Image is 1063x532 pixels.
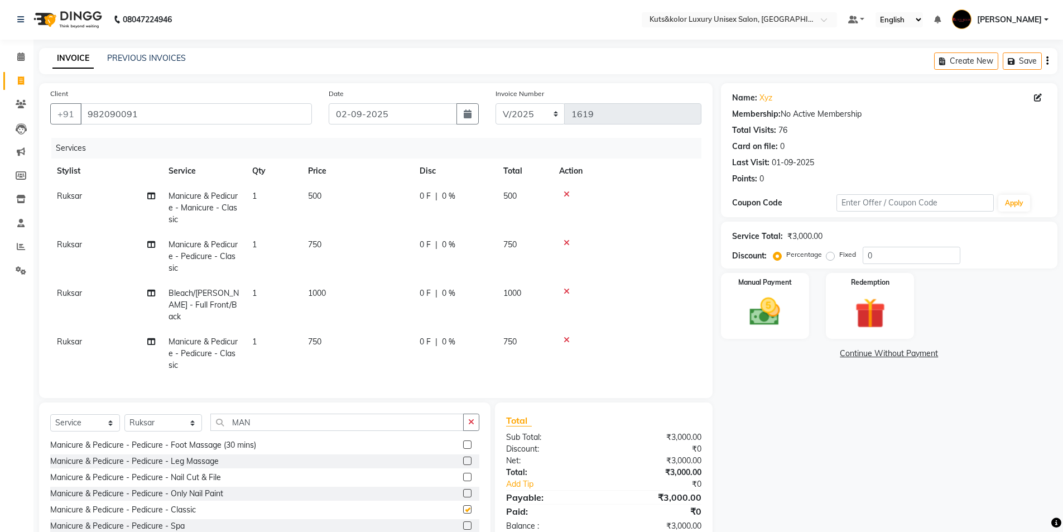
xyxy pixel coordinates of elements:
[51,138,710,159] div: Services
[442,336,455,348] span: 0 %
[732,124,776,136] div: Total Visits:
[308,288,326,298] span: 1000
[772,157,814,169] div: 01-09-2025
[604,505,710,518] div: ₹0
[301,159,413,184] th: Price
[162,159,246,184] th: Service
[252,288,257,298] span: 1
[28,4,105,35] img: logo
[498,443,604,455] div: Discount:
[998,195,1030,212] button: Apply
[604,443,710,455] div: ₹0
[435,336,437,348] span: |
[498,505,604,518] div: Paid:
[252,191,257,201] span: 1
[732,108,781,120] div: Membership:
[604,432,710,443] div: ₹3,000.00
[552,159,701,184] th: Action
[308,337,321,347] span: 750
[308,239,321,250] span: 750
[786,250,822,260] label: Percentage
[435,287,437,299] span: |
[845,294,895,332] img: _gift.svg
[169,191,238,224] span: Manicure & Pedicure - Manicure - Classic
[435,190,437,202] span: |
[169,337,238,370] span: Manicure & Pedicure - Pedicure - Classic
[732,173,757,185] div: Points:
[503,337,517,347] span: 750
[759,92,772,104] a: Xyz
[604,467,710,478] div: ₹3,000.00
[732,141,778,152] div: Card on file:
[435,239,437,251] span: |
[420,287,431,299] span: 0 F
[442,190,455,202] span: 0 %
[57,288,82,298] span: Ruksar
[778,124,787,136] div: 76
[622,478,710,490] div: ₹0
[252,337,257,347] span: 1
[50,89,68,99] label: Client
[503,239,517,250] span: 750
[732,197,837,209] div: Coupon Code
[50,159,162,184] th: Stylist
[329,89,344,99] label: Date
[52,49,94,69] a: INVOICE
[498,455,604,467] div: Net:
[498,491,604,504] div: Payable:
[498,432,604,443] div: Sub Total:
[107,53,186,63] a: PREVIOUS INVOICES
[57,191,82,201] span: Ruksar
[839,250,856,260] label: Fixed
[50,472,221,483] div: Manicure & Pedicure - Pedicure - Nail Cut & File
[604,520,710,532] div: ₹3,000.00
[977,14,1042,26] span: [PERSON_NAME]
[498,467,604,478] div: Total:
[252,239,257,250] span: 1
[442,239,455,251] span: 0 %
[50,103,81,124] button: +91
[420,336,431,348] span: 0 F
[836,194,994,212] input: Enter Offer / Coupon Code
[759,173,764,185] div: 0
[1003,52,1042,70] button: Save
[413,159,497,184] th: Disc
[169,288,239,322] span: Bleach/[PERSON_NAME] - Full Front/Back
[738,277,792,287] label: Manual Payment
[787,231,822,242] div: ₹3,000.00
[604,455,710,467] div: ₹3,000.00
[934,52,998,70] button: Create New
[732,250,767,262] div: Discount:
[496,89,544,99] label: Invoice Number
[50,488,223,500] div: Manicure & Pedicure - Pedicure - Only Nail Paint
[169,239,238,273] span: Manicure & Pedicure - Pedicure - Classic
[308,191,321,201] span: 500
[420,190,431,202] span: 0 F
[50,456,219,467] div: Manicure & Pedicure - Pedicure - Leg Massage
[50,504,196,516] div: Manicure & Pedicure - Pedicure - Classic
[442,287,455,299] span: 0 %
[952,9,971,29] img: Jasim Ansari
[123,4,172,35] b: 08047224946
[723,348,1055,360] a: Continue Without Payment
[420,239,431,251] span: 0 F
[503,288,521,298] span: 1000
[851,277,889,287] label: Redemption
[780,141,785,152] div: 0
[740,294,790,329] img: _cash.svg
[732,231,783,242] div: Service Total:
[497,159,552,184] th: Total
[732,92,757,104] div: Name:
[210,414,464,431] input: Search or Scan
[246,159,301,184] th: Qty
[80,103,312,124] input: Search by Name/Mobile/Email/Code
[498,520,604,532] div: Balance :
[498,478,621,490] a: Add Tip
[57,337,82,347] span: Ruksar
[732,108,1046,120] div: No Active Membership
[732,157,769,169] div: Last Visit:
[50,439,256,451] div: Manicure & Pedicure - Pedicure - Foot Massage (30 mins)
[506,415,532,426] span: Total
[57,239,82,250] span: Ruksar
[503,191,517,201] span: 500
